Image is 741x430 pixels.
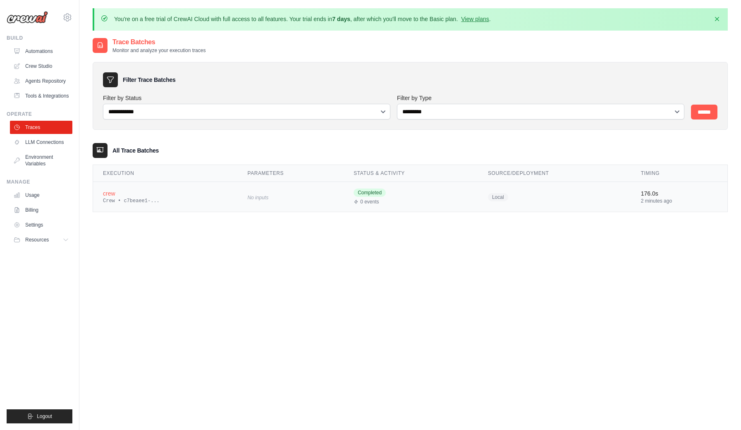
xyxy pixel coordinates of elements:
[7,179,72,185] div: Manage
[112,37,206,47] h2: Trace Batches
[25,236,49,243] span: Resources
[237,165,344,182] th: Parameters
[10,121,72,134] a: Traces
[93,182,727,212] tr: View details for crew execution
[7,35,72,41] div: Build
[10,218,72,232] a: Settings
[332,16,350,22] strong: 7 days
[488,193,508,201] span: Local
[103,94,390,102] label: Filter by Status
[631,165,727,182] th: Timing
[10,74,72,88] a: Agents Repository
[10,60,72,73] a: Crew Studio
[10,136,72,149] a: LLM Connections
[354,189,386,197] span: Completed
[103,198,227,204] div: Crew • c7beaee1-...
[7,11,48,24] img: Logo
[247,195,268,201] span: No inputs
[112,47,206,54] p: Monitor and analyze your execution traces
[112,146,159,155] h3: All Trace Batches
[478,165,631,182] th: Source/Deployment
[247,191,334,203] div: No inputs
[123,76,175,84] h3: Filter Trace Batches
[641,189,717,198] div: 176.0s
[93,165,237,182] th: Execution
[10,89,72,103] a: Tools & Integrations
[103,189,227,198] div: crew
[461,16,489,22] a: View plans
[7,409,72,423] button: Logout
[360,198,379,205] span: 0 events
[344,165,478,182] th: Status & Activity
[10,45,72,58] a: Automations
[10,189,72,202] a: Usage
[397,94,684,102] label: Filter by Type
[641,198,717,204] div: 2 minutes ago
[10,203,72,217] a: Billing
[7,111,72,117] div: Operate
[114,15,491,23] p: You're on a free trial of CrewAI Cloud with full access to all features. Your trial ends in , aft...
[10,150,72,170] a: Environment Variables
[10,233,72,246] button: Resources
[37,413,52,420] span: Logout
